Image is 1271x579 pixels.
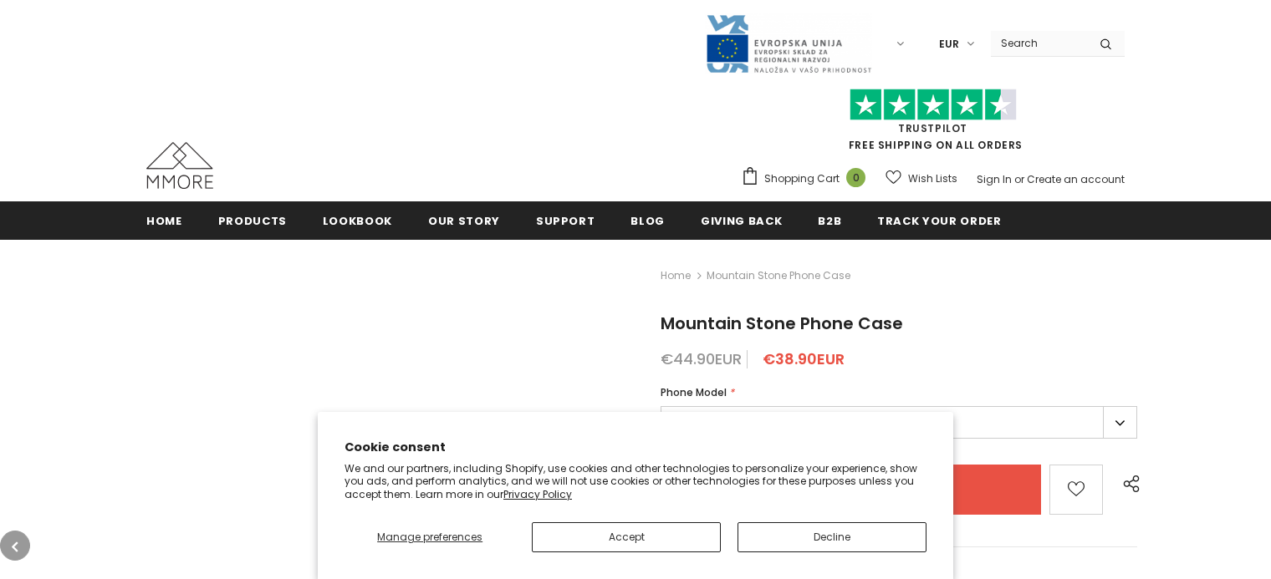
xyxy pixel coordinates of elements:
span: Mountain Stone Phone Case [707,266,850,286]
span: Shopping Cart [764,170,840,187]
img: Javni Razpis [705,13,872,74]
a: Trustpilot [898,121,967,135]
span: Blog [630,213,665,229]
a: Blog [630,201,665,239]
a: Create an account [1027,172,1125,186]
a: Products [218,201,287,239]
span: Products [218,213,287,229]
span: or [1014,172,1024,186]
a: support [536,201,595,239]
img: MMORE Cases [146,142,213,189]
span: Track your order [877,213,1001,229]
a: Shopping Cart 0 [741,166,874,191]
span: Home [146,213,182,229]
a: Wish Lists [886,164,957,193]
button: Manage preferences [345,522,515,552]
a: Javni Razpis [705,36,872,50]
h2: Cookie consent [345,439,926,456]
span: support [536,213,595,229]
span: €38.90EUR [763,348,845,369]
span: B2B [818,213,841,229]
button: Decline [738,522,926,552]
input: Search Site [991,31,1087,55]
a: Privacy Policy [503,487,572,501]
span: Mountain Stone Phone Case [661,312,903,335]
span: Wish Lists [908,170,957,187]
p: We and our partners, including Shopify, use cookies and other technologies to personalize your ex... [345,462,926,501]
span: Our Story [428,213,500,229]
span: Manage preferences [377,530,482,544]
label: iPhone 17 Pro Max [661,406,1137,439]
span: EUR [939,36,959,53]
span: €44.90EUR [661,348,742,369]
a: Sign In [977,172,1012,186]
button: Accept [532,522,721,552]
span: Phone Model [661,385,727,399]
a: Our Story [428,201,500,239]
a: B2B [818,201,841,239]
span: FREE SHIPPING ON ALL ORDERS [741,96,1125,152]
a: Giving back [701,201,782,239]
img: Trust Pilot Stars [850,89,1017,121]
span: 0 [846,168,865,187]
a: Home [661,266,691,286]
span: Giving back [701,213,782,229]
a: Track your order [877,201,1001,239]
a: Home [146,201,182,239]
a: Lookbook [323,201,392,239]
span: Lookbook [323,213,392,229]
